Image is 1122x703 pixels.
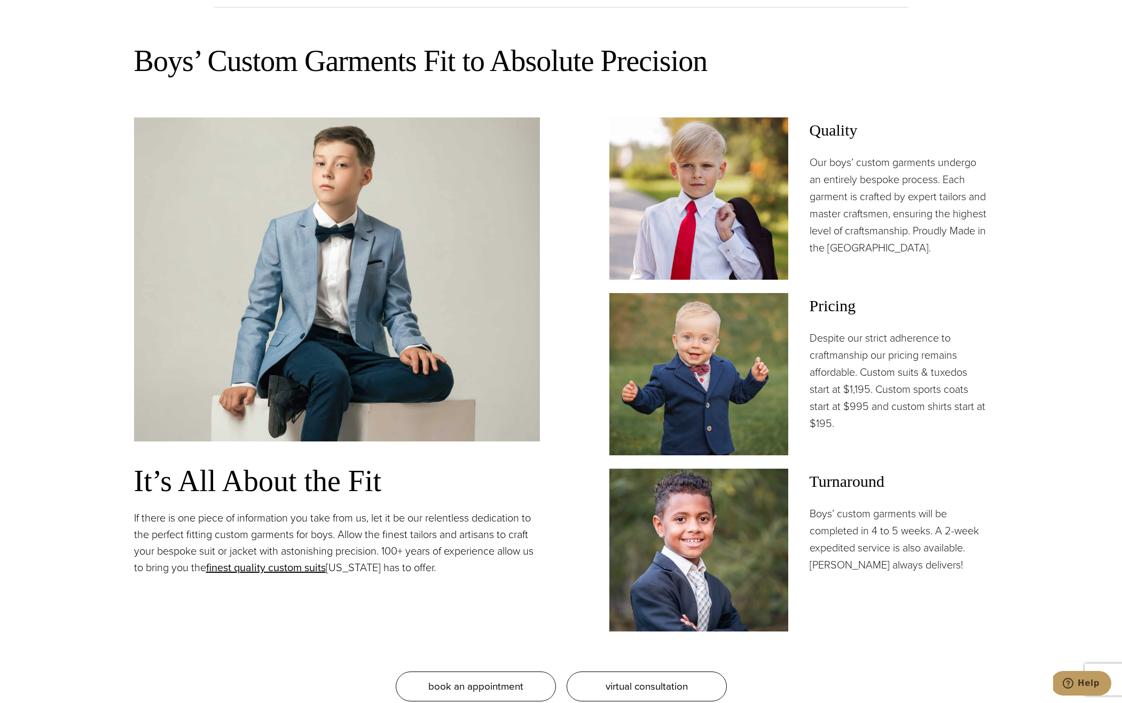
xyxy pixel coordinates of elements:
img: Boy with white shirt and red tie and bespoke suit jacket wrapped over his shoulder. [609,117,788,280]
iframe: Opens a widget where you can chat to one of our agents [1053,671,1111,698]
h2: Boys’ Custom Garments Fit to Absolute Precision [134,42,988,80]
p: Despite our strict adherence to craftmanship our pricing remains affordable. Custom suits & tuxed... [810,329,988,432]
span: virtual consultation [606,678,688,694]
a: book an appointment [396,672,556,701]
h3: It’s All About the Fit [134,463,540,499]
a: virtual consultation [567,672,727,701]
img: Boy wearing light blue custom made sportscoat with navy trousers and a white dress shirt. [134,117,540,441]
p: If there is one piece of information you take from us, let it be our relentless dedication to the... [134,510,540,576]
span: book an appointment [428,678,523,694]
span: Pricing [810,293,988,319]
img: Little boy in blue custom suit with white shirt. [609,293,788,455]
span: Quality [810,117,988,143]
p: Boys’ custom garments will be completed in 4 to 5 weeks. A 2-week expedited service is also avail... [810,505,988,573]
img: Boy in navy blue bespoke suit with shirt and tie. [609,469,788,631]
span: Turnaround [810,469,988,494]
p: Our boys’ custom garments undergo an entirely bespoke process. Each garment is crafted by expert ... [810,154,988,256]
a: finest quality custom suits [206,559,326,575]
